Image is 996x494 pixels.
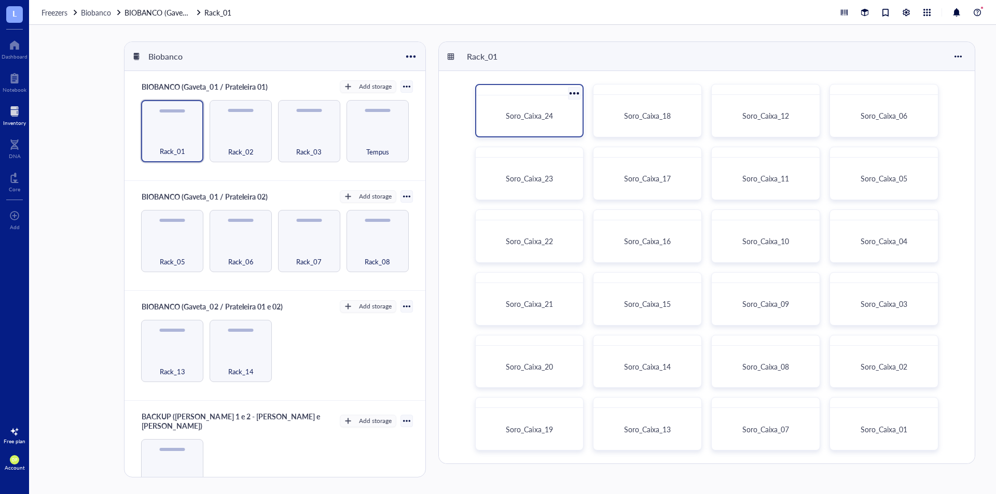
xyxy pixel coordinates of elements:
[359,82,392,91] div: Add storage
[3,87,26,93] div: Notebook
[624,110,671,121] span: Soro_Caixa_18
[506,110,552,121] span: Soro_Caixa_24
[742,236,789,246] span: Soro_Caixa_10
[296,256,322,267] span: Rack_07
[340,190,396,203] button: Add storage
[359,416,392,426] div: Add storage
[2,37,27,60] a: Dashboard
[365,256,390,267] span: Rack_08
[160,366,185,377] span: Rack_13
[228,256,254,267] span: Rack_06
[137,79,272,94] div: BIOBANCO (Gaveta_01 / Prateleira 01)
[861,299,907,309] span: Soro_Caixa_03
[340,300,396,313] button: Add storage
[125,7,233,18] a: BIOBANCO (Gaveta_01 / Prateleira 01)Rack_01
[9,136,21,159] a: DNA
[624,236,671,246] span: Soro_Caixa_16
[41,7,67,18] span: Freezers
[624,173,671,184] span: Soro_Caixa_17
[296,146,322,158] span: Rack_03
[144,48,206,65] div: Biobanco
[9,170,20,192] a: Core
[742,361,789,372] span: Soro_Caixa_08
[4,438,25,444] div: Free plan
[742,110,789,121] span: Soro_Caixa_12
[624,361,671,372] span: Soro_Caixa_14
[366,146,389,158] span: Tempus
[160,146,185,157] span: Rack_01
[41,7,79,18] a: Freezers
[861,173,907,184] span: Soro_Caixa_05
[340,415,396,427] button: Add storage
[12,7,17,20] span: L
[228,366,254,377] span: Rack_14
[160,256,185,267] span: Rack_05
[3,120,26,126] div: Inventory
[2,53,27,60] div: Dashboard
[81,7,111,18] span: Biobanco
[81,7,122,18] a: Biobanco
[3,70,26,93] a: Notebook
[12,458,17,462] span: DP
[9,153,21,159] div: DNA
[624,299,671,309] span: Soro_Caixa_15
[861,424,907,434] span: Soro_Caixa_01
[137,299,287,314] div: BIOBANCO (Gaveta_02 / Prateleira 01 e 02)
[861,236,907,246] span: Soro_Caixa_04
[506,236,552,246] span: Soro_Caixa_22
[506,424,552,434] span: Soro_Caixa_19
[3,103,26,126] a: Inventory
[462,48,524,65] div: Rack_01
[137,189,272,204] div: BIOBANCO (Gaveta_01 / Prateleira 02)
[861,361,907,372] span: Soro_Caixa_02
[742,424,789,434] span: Soro_Caixa_07
[506,173,552,184] span: Soro_Caixa_23
[359,192,392,201] div: Add storage
[228,146,254,158] span: Rack_02
[742,299,789,309] span: Soro_Caixa_09
[137,409,335,433] div: BACKUP ([PERSON_NAME] 1 e 2 - [PERSON_NAME] e [PERSON_NAME])
[624,424,671,434] span: Soro_Caixa_13
[861,110,907,121] span: Soro_Caixa_06
[506,361,552,372] span: Soro_Caixa_20
[5,464,25,471] div: Account
[742,173,789,184] span: Soro_Caixa_11
[9,186,20,192] div: Core
[359,302,392,311] div: Add storage
[506,299,552,309] span: Soro_Caixa_21
[340,80,396,93] button: Add storage
[10,224,20,230] div: Add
